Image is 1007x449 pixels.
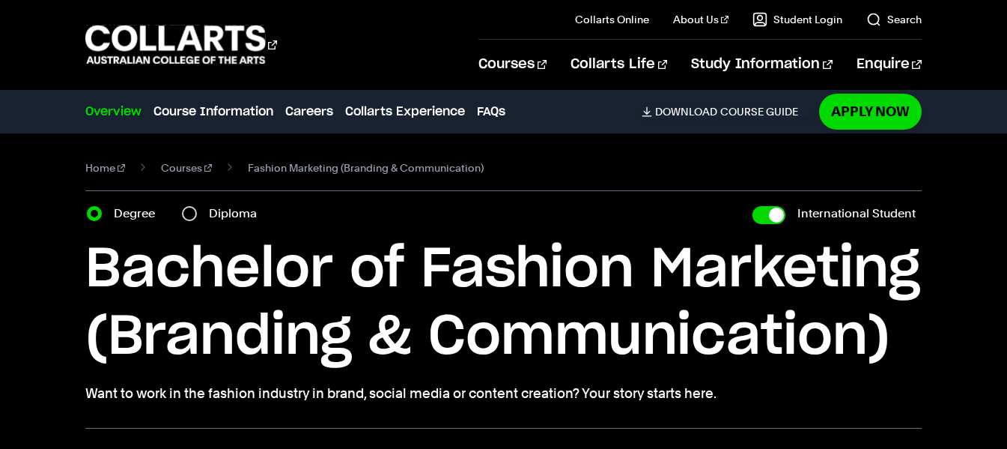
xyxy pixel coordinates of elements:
[575,12,649,27] a: Collarts Online
[655,105,717,118] span: Download
[85,103,142,121] a: Overview
[114,203,164,224] label: Degree
[345,103,465,121] a: Collarts Experience
[477,103,505,121] a: FAQs
[866,12,922,27] a: Search
[673,12,728,27] a: About Us
[642,105,810,118] a: DownloadCourse Guide
[85,23,277,66] div: Go to homepage
[797,203,916,224] label: International Student
[85,383,921,404] p: Want to work in the fashion industry in brand, social media or content creation? Your story start...
[691,40,832,89] a: Study Information
[571,40,667,89] a: Collarts Life
[819,94,922,129] a: Apply Now
[209,203,266,224] label: Diploma
[478,40,547,89] a: Courses
[85,236,921,371] h1: Bachelor of Fashion Marketing (Branding & Communication)
[153,103,273,121] a: Course Information
[857,40,922,89] a: Enquire
[161,157,212,178] a: Courses
[85,157,125,178] a: Home
[285,103,333,121] a: Careers
[248,157,484,178] span: Fashion Marketing (Branding & Communication)
[752,12,842,27] a: Student Login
